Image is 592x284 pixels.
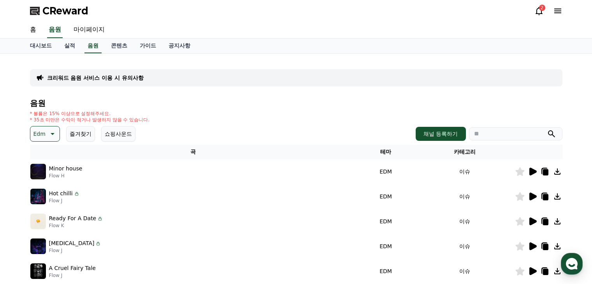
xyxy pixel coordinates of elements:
[30,238,46,254] img: music
[415,184,515,209] td: 이슈
[49,264,96,272] p: A Cruel Fairy Tale
[30,117,150,123] p: * 35초 미만은 수익이 적거나 발생하지 않을 수 있습니다.
[416,127,466,141] button: 채널 등록하기
[42,5,88,17] span: CReward
[30,5,88,17] a: CReward
[49,247,102,254] p: Flow J
[539,5,545,11] div: 2
[357,145,415,159] th: 테마
[30,145,357,159] th: 곡
[49,165,83,173] p: Minor house
[49,198,80,204] p: Flow J
[101,126,135,142] button: 쇼핑사운드
[49,173,83,179] p: Flow H
[24,22,42,38] a: 홈
[30,99,562,107] h4: 음원
[24,39,58,53] a: 대시보드
[30,189,46,204] img: music
[84,39,102,53] a: 음원
[30,110,150,117] p: * 볼륨은 15% 이상으로 설정해주세요.
[66,126,95,142] button: 즐겨찾기
[415,145,515,159] th: 카테고리
[33,128,46,139] p: Edm
[67,22,111,38] a: 마이페이지
[30,214,46,229] img: music
[49,189,73,198] p: Hot chilli
[415,159,515,184] td: 이슈
[534,6,544,16] a: 2
[49,223,104,229] p: Flow K
[47,22,63,38] a: 음원
[58,39,81,53] a: 실적
[30,263,46,279] img: music
[49,214,97,223] p: Ready For A Date
[415,259,515,284] td: 이슈
[134,39,162,53] a: 가이드
[30,126,60,142] button: Edm
[415,234,515,259] td: 이슈
[357,234,415,259] td: EDM
[357,184,415,209] td: EDM
[49,272,96,279] p: Flow J
[357,259,415,284] td: EDM
[415,209,515,234] td: 이슈
[162,39,197,53] a: 공지사항
[47,74,144,82] a: 크리워드 음원 서비스 이용 시 유의사항
[357,159,415,184] td: EDM
[357,209,415,234] td: EDM
[105,39,134,53] a: 콘텐츠
[30,164,46,179] img: music
[49,239,95,247] p: [MEDICAL_DATA]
